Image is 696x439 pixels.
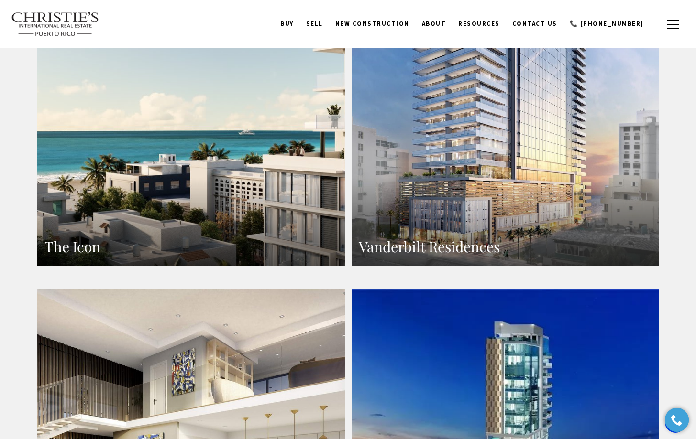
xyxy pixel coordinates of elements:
a: BUY [274,15,300,33]
a: Resources [452,15,506,33]
button: button [661,11,685,38]
h3: Vanderbilt Residences [359,237,652,256]
span: New Construction [335,20,409,28]
a: search [650,19,661,30]
a: About [416,15,453,33]
h3: The Icon [44,237,338,256]
span: Contact Us [512,20,557,28]
span: 📞 [PHONE_NUMBER] [570,20,644,28]
img: Christie's International Real Estate text transparent background [11,12,100,37]
a: call 9393373000 [563,15,650,33]
a: New Construction [329,15,416,33]
a: SELL [300,15,329,33]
